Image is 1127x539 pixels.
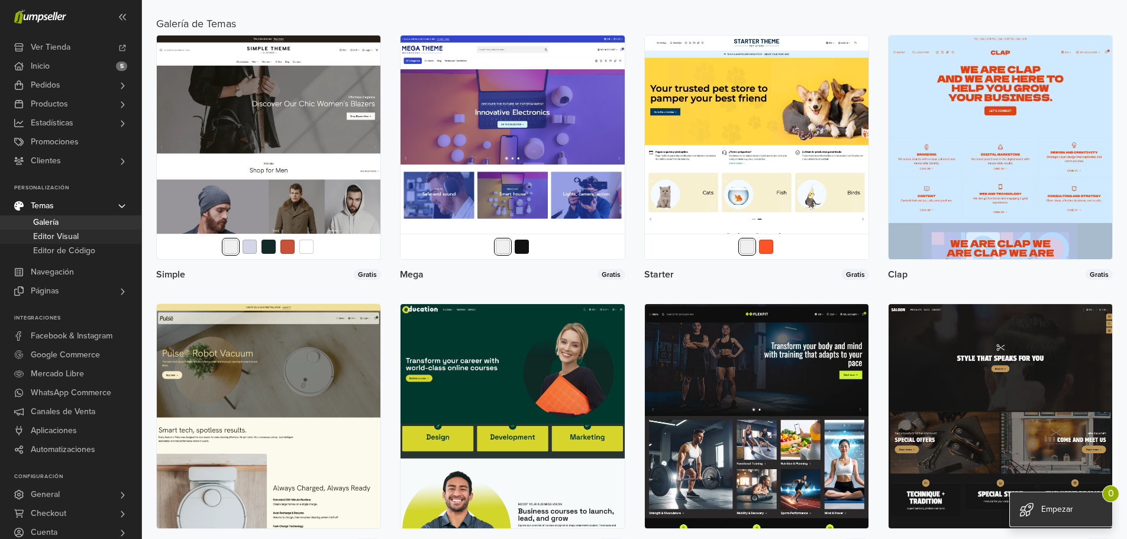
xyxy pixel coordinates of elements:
span: Starter [644,270,674,279]
button: Default [496,240,510,254]
span: WhatsApp Commerce [31,383,111,402]
img: Ver más detalles del tema Education. [401,304,624,528]
span: Facebook & Instagram [31,327,112,346]
h5: Galería de Temas [156,18,1113,31]
span: Temas [31,196,54,215]
span: Editor Visual [33,230,79,244]
span: 0 [1102,485,1119,502]
img: Ver más detalles del tema Clap. [889,35,1112,259]
img: Ver más detalles del tema Mega. [401,35,624,259]
button: Lite [299,240,314,254]
span: Google Commerce [31,346,100,364]
button: Green [261,240,276,254]
span: Galería [33,215,59,230]
span: Clap [888,270,908,279]
span: Productos [31,95,68,114]
span: Simple [156,270,185,279]
img: Ver más detalles del tema Simple. [157,35,380,259]
span: Promociones [31,133,79,151]
span: Gratis [841,269,868,280]
span: Canales de Venta [31,402,95,421]
p: Personalización [14,185,141,192]
button: Default [740,240,754,254]
span: Clientes [31,151,61,170]
p: Configuración [14,473,141,480]
span: Páginas [31,282,59,301]
span: Gratis [1086,269,1113,280]
span: Editor de Código [33,244,95,258]
span: Automatizaciones [31,440,95,459]
span: Ver Tienda [31,38,70,57]
span: 5 [116,62,127,71]
button: Light [243,240,257,254]
span: Gratis [598,269,625,280]
span: Gratis [354,269,381,280]
span: Empezar [1041,504,1073,514]
button: Dark [515,240,529,254]
img: Ver más detalles del tema Pulse. [157,304,380,528]
button: Ruby [280,240,295,254]
span: Mega [400,270,424,279]
span: Estadísticas [31,114,73,133]
button: Ember [759,240,773,254]
span: Inicio [31,57,50,76]
img: Ver más detalles del tema Starter. [645,35,868,259]
span: Mercado Libre [31,364,84,383]
button: Default [224,240,238,254]
div: Empezar 0 [1010,492,1112,527]
span: General [31,485,60,504]
span: Navegación [31,263,74,282]
img: Ver más detalles del tema Saloon. [889,304,1112,528]
span: Pedidos [31,76,60,95]
span: Aplicaciones [31,421,77,440]
p: Integraciones [14,315,141,322]
img: Ver más detalles del tema Flexfit. [645,304,868,528]
span: Checkout [31,504,66,523]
